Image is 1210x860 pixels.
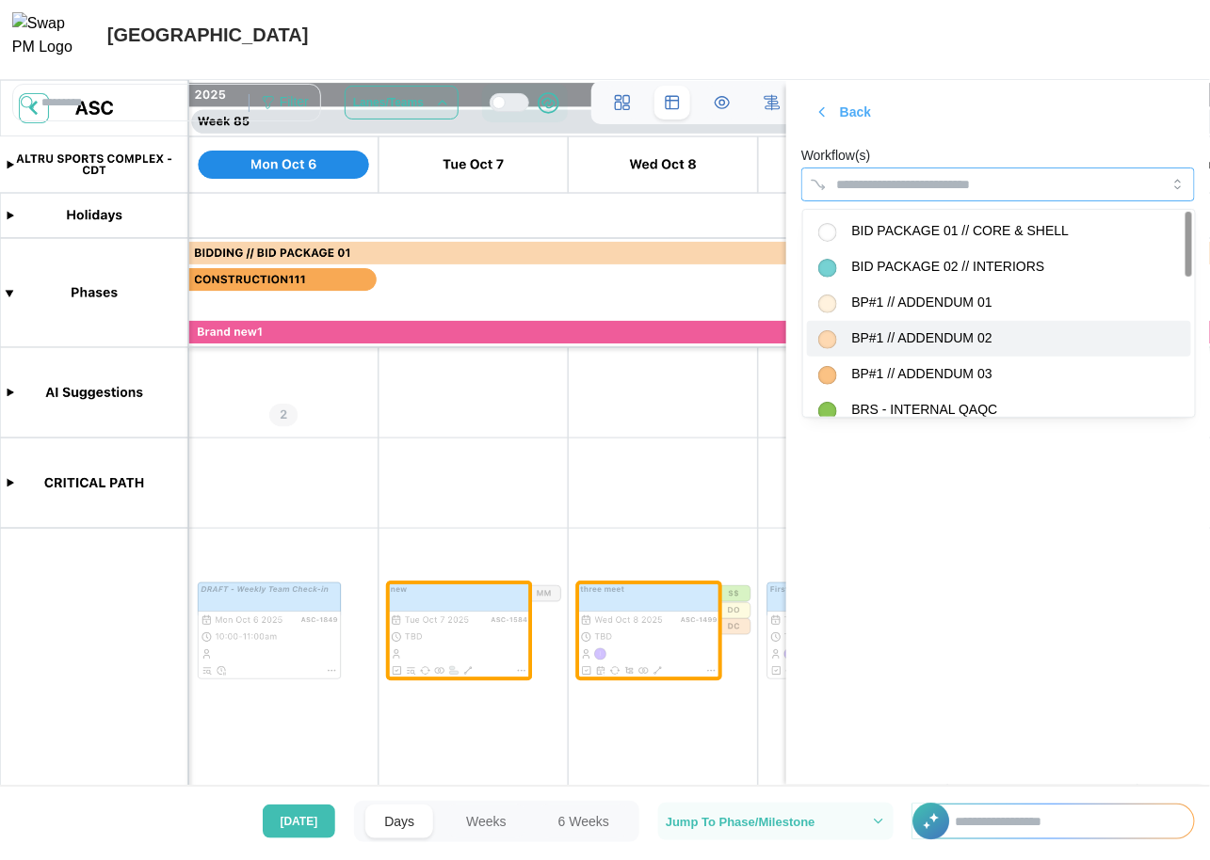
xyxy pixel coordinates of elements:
div: BID PACKAGE 01 // CORE & SHELL [852,221,1070,242]
div: BP#1 // ADDENDUM 02 [852,328,992,349]
button: Days [365,804,433,838]
span: Lanes/Teams [353,97,424,108]
button: 6 Weeks [540,804,628,838]
div: BP#1 // ADDENDUM 03 [852,364,992,385]
span: Jump To Phase/Milestone [666,816,815,828]
div: [GEOGRAPHIC_DATA] [107,21,309,50]
button: Weeks [447,804,525,838]
img: Swap PM Logo [12,12,89,59]
span: Back [840,96,871,128]
div: BRS - INTERNAL QAQC [852,400,998,421]
div: BP#1 // ADDENDUM 01 [852,293,992,313]
span: [DATE] [281,805,318,837]
div: Filter [280,92,309,113]
div: BID PACKAGE 02 // INTERIORS [852,257,1045,278]
label: Workflow(s) [801,146,871,167]
div: + [912,804,1195,839]
button: Back [801,95,889,129]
